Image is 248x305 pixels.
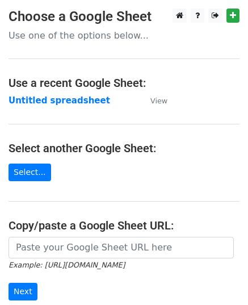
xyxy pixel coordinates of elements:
input: Next [9,283,37,300]
input: Paste your Google Sheet URL here [9,237,234,258]
h4: Use a recent Google Sheet: [9,76,239,90]
a: Select... [9,164,51,181]
a: Untitled spreadsheet [9,95,110,106]
p: Use one of the options below... [9,30,239,41]
a: View [139,95,167,106]
h4: Copy/paste a Google Sheet URL: [9,219,239,232]
h3: Choose a Google Sheet [9,9,239,25]
small: View [150,97,167,105]
h4: Select another Google Sheet: [9,141,239,155]
small: Example: [URL][DOMAIN_NAME] [9,261,125,269]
